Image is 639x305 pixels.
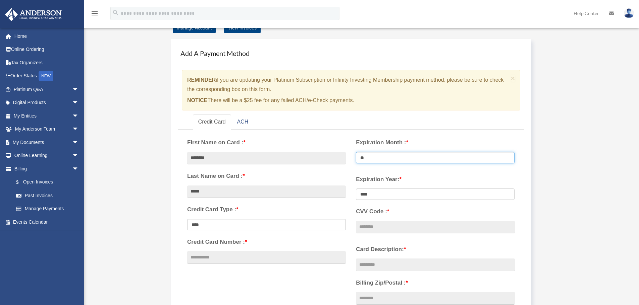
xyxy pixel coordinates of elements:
i: search [112,9,119,16]
a: Platinum Q&Aarrow_drop_down [5,83,89,96]
a: Home [5,29,89,43]
span: arrow_drop_down [72,96,86,110]
a: Online Ordering [5,43,89,56]
strong: REMINDER [187,77,216,83]
h4: Add A Payment Method [178,46,524,61]
span: × [511,74,515,82]
label: Last Name on Card : [187,171,346,181]
a: Online Learningarrow_drop_down [5,149,89,162]
span: arrow_drop_down [72,123,86,136]
a: Credit Card [193,115,231,130]
label: CVV Code : [356,207,515,217]
strong: NOTICE [187,97,207,103]
label: Expiration Month : [356,138,515,148]
span: arrow_drop_down [72,109,86,123]
a: Digital Productsarrow_drop_down [5,96,89,109]
label: Card Description: [356,244,515,254]
p: There will be a $25 fee for any failed ACH/e-Check payments. [187,96,508,105]
a: Past Invoices [9,189,89,202]
span: arrow_drop_down [72,136,86,149]
button: Close [511,75,515,82]
img: User Pic [624,8,634,18]
div: if you are updating your Platinum Subscription or Infinity Investing Membership payment method, p... [182,70,520,110]
a: Tax Organizers [5,56,89,69]
a: Manage Payments [9,202,86,216]
label: Billing Zip/Postal : [356,278,515,288]
label: Credit Card Type : [187,205,346,215]
a: Billingarrow_drop_down [5,162,89,175]
a: My Documentsarrow_drop_down [5,136,89,149]
span: arrow_drop_down [72,83,86,96]
a: Events Calendar [5,215,89,229]
label: Credit Card Number : [187,237,346,247]
a: My Anderson Teamarrow_drop_down [5,123,89,136]
a: Order StatusNEW [5,69,89,83]
a: menu [91,12,99,17]
img: Anderson Advisors Platinum Portal [3,8,64,21]
a: ACH [232,115,254,130]
label: Expiration Year: [356,174,515,184]
div: NEW [39,71,53,81]
a: $Open Invoices [9,175,89,189]
span: arrow_drop_down [72,162,86,176]
label: First Name on Card : [187,138,346,148]
span: $ [20,178,23,186]
a: My Entitiesarrow_drop_down [5,109,89,123]
i: menu [91,9,99,17]
span: arrow_drop_down [72,149,86,163]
